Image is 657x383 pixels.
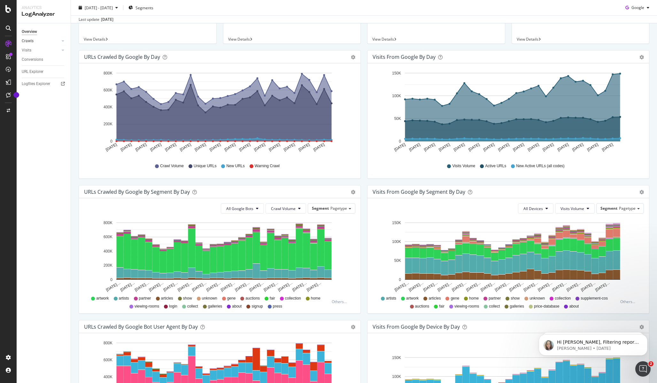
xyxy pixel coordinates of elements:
[268,142,281,152] text: [DATE]
[226,163,244,169] span: New URLs
[104,358,112,362] text: 600K
[330,206,347,211] span: Pagetype
[255,163,280,169] span: Warning Crawl
[399,139,401,144] text: 0
[22,68,66,75] a: URL Explorer
[160,163,184,169] span: Crawl Volume
[534,304,559,309] span: price-database
[76,3,120,13] button: [DATE] - [DATE]
[79,17,113,22] div: Last update
[601,142,614,152] text: [DATE]
[497,142,510,152] text: [DATE]
[209,142,221,152] text: [DATE]
[516,163,564,169] span: New Active URLs (all codes)
[483,142,495,152] text: [DATE]
[392,71,401,75] text: 150K
[22,11,66,18] div: LogAnalyzer
[22,47,60,54] a: Visits
[639,55,644,59] div: gear
[84,36,105,42] span: View Details
[373,68,642,157] svg: A chart.
[394,116,401,121] text: 50K
[453,142,466,152] text: [DATE]
[150,142,162,152] text: [DATE]
[351,55,355,59] div: gear
[512,142,525,152] text: [DATE]
[631,5,644,10] span: Google
[557,142,569,152] text: [DATE]
[104,263,112,268] text: 200K
[224,142,236,152] text: [DATE]
[392,374,401,379] text: 100K
[13,92,19,98] div: Tooltip anchor
[285,296,301,301] span: collection
[373,189,465,195] div: Visits from Google By Segment By Day
[406,296,419,301] span: artwork
[399,277,401,282] text: 0
[560,206,584,211] span: Visits Volume
[104,105,112,109] text: 400K
[245,296,260,301] span: auctions
[194,163,216,169] span: Unique URLs
[232,304,242,309] span: about
[392,356,401,360] text: 150K
[517,36,538,42] span: View Details
[393,142,406,152] text: [DATE]
[104,375,112,379] text: 400K
[529,321,657,366] iframe: Intercom notifications message
[415,304,429,309] span: auctions
[489,304,500,309] span: collect
[542,142,555,152] text: [DATE]
[253,142,266,152] text: [DATE]
[392,221,401,225] text: 150K
[208,304,222,309] span: galleries
[104,88,112,92] text: 600K
[273,304,282,309] span: press
[351,190,355,194] div: gear
[135,5,153,10] span: Segments
[221,203,264,214] button: All Google Bots
[84,219,353,293] svg: A chart.
[485,163,506,169] span: Active URLs
[351,325,355,329] div: gear
[529,296,545,301] span: unknown
[22,28,37,35] div: Overview
[312,206,329,211] span: Segment
[228,36,250,42] span: View Details
[119,296,129,301] span: artists
[22,28,66,35] a: Overview
[394,259,401,263] text: 50K
[438,142,451,152] text: [DATE]
[238,142,251,152] text: [DATE]
[439,304,444,309] span: fair
[648,361,653,366] span: 2
[408,142,421,152] text: [DATE]
[84,54,160,60] div: URLs Crawled by Google by day
[270,296,275,301] span: fair
[22,56,43,63] div: Conversions
[251,304,263,309] span: signup
[84,324,198,330] div: URLs Crawled by Google bot User Agent By Day
[22,81,66,87] a: Logfiles Explorer
[101,17,113,22] div: [DATE]
[104,221,112,225] text: 800K
[527,142,540,152] text: [DATE]
[586,142,599,152] text: [DATE]
[392,239,401,244] text: 100K
[518,203,553,214] button: All Devices
[96,296,109,301] span: artwork
[523,206,543,211] span: All Devices
[84,68,353,157] div: A chart.
[373,54,436,60] div: Visits from Google by day
[85,5,113,10] span: [DATE] - [DATE]
[104,341,112,345] text: 800K
[105,142,118,152] text: [DATE]
[22,81,50,87] div: Logfiles Explorer
[581,296,608,301] span: supplement-cos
